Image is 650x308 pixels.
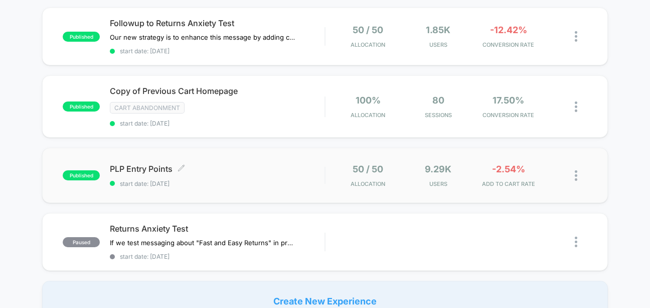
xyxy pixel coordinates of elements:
span: Users [406,180,471,187]
span: Allocation [351,112,385,119]
span: Returns Anxiety Test [110,224,324,234]
span: Sessions [406,112,471,119]
span: start date: [DATE] [110,180,324,187]
span: Allocation [351,41,385,48]
span: 50 / 50 [353,25,383,35]
span: CONVERSION RATE [476,41,541,48]
span: -12.42% [490,25,527,35]
img: close [575,237,577,247]
span: 80 [432,95,444,106]
span: Cart Abandonment [110,102,185,114]
span: If we test messaging about "Fast and Easy Returns" in proximity to ATC, users will feel reassured... [110,239,296,247]
span: start date: [DATE] [110,47,324,55]
span: CONVERSION RATE [476,112,541,119]
span: Our new strategy is to enhance this message by adding clarity, specifically referencing the “30-D... [110,33,296,41]
span: published [63,32,100,42]
img: close [575,31,577,42]
span: 17.50% [493,95,524,106]
img: close [575,101,577,112]
span: paused [63,237,100,247]
span: start date: [DATE] [110,253,324,260]
span: published [63,170,100,180]
span: start date: [DATE] [110,120,324,127]
span: Users [406,41,471,48]
span: 50 / 50 [353,164,383,174]
span: PLP Entry Points [110,164,324,174]
span: 9.29k [425,164,451,174]
span: ADD TO CART RATE [476,180,541,187]
span: 1.85k [426,25,450,35]
span: Copy of Previous Cart Homepage [110,86,324,96]
span: published [63,101,100,112]
img: close [575,170,577,181]
span: -2.54% [492,164,525,174]
span: 100% [356,95,381,106]
span: Allocation [351,180,385,187]
span: Followup to Returns Anxiety Test [110,18,324,28]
